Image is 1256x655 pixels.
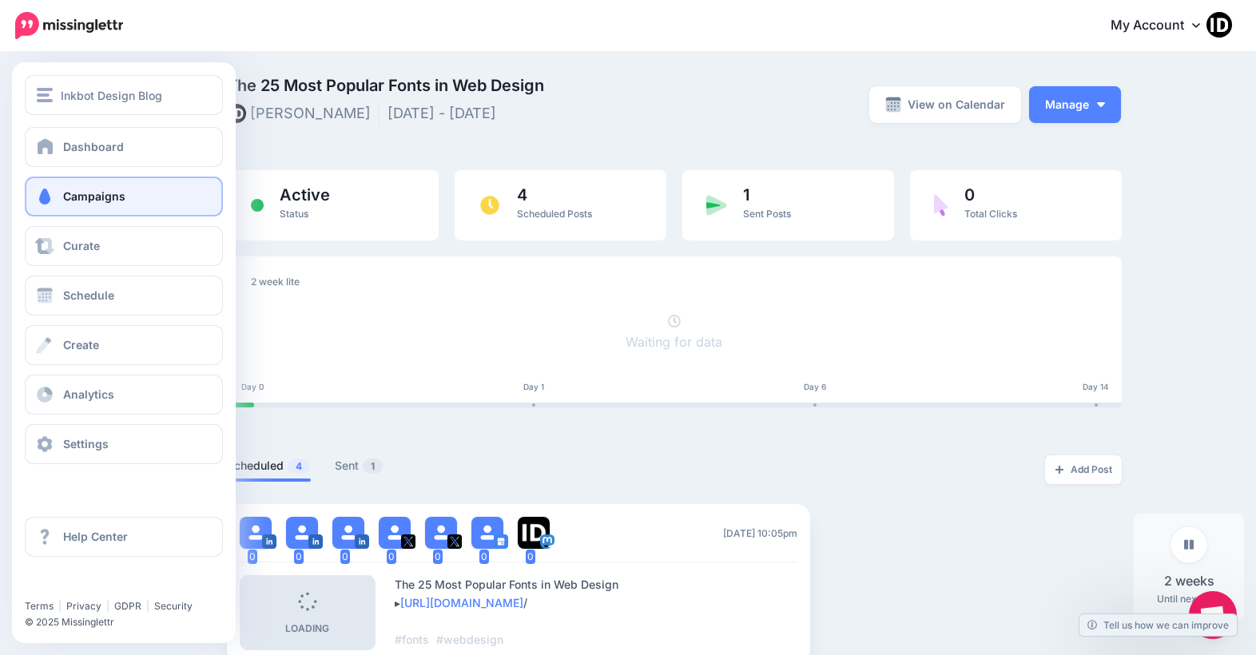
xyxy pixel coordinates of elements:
[114,600,141,612] a: GDPR
[1095,6,1232,46] a: My Account
[517,187,592,203] span: 4
[285,592,329,633] div: Loading
[1189,591,1237,639] div: Open chat
[25,375,223,415] a: Analytics
[286,517,318,549] img: user_default_image.png
[248,550,257,564] span: 0
[288,458,310,474] span: 4
[387,550,396,564] span: 0
[61,86,162,105] span: Inkbot Design Blog
[308,534,323,549] img: linkedin-square.png
[518,517,550,549] img: 1e48ff9f2243147a-86290.png
[510,382,558,391] div: Day 1
[355,534,369,549] img: linkedin-square.png
[63,387,114,401] span: Analytics
[964,208,1017,220] span: Total Clicks
[25,600,54,612] a: Terms
[63,437,109,451] span: Settings
[25,577,149,593] iframe: Twitter Follow Button
[363,458,383,474] span: 1
[63,530,128,543] span: Help Center
[63,140,124,153] span: Dashboard
[964,187,1017,203] span: 0
[447,534,462,549] img: twitter-square.png
[63,239,100,252] span: Curate
[471,517,503,549] img: user_default_image.png
[1045,455,1122,484] a: Add Post
[25,127,223,167] a: Dashboard
[25,177,223,216] a: Campaigns
[494,534,508,549] img: google_business-square.png
[1029,86,1121,123] button: Manage
[433,550,443,564] span: 0
[425,517,457,549] img: user_default_image.png
[229,382,276,391] div: Day 0
[706,195,727,216] img: paper-plane-green.png
[280,187,330,203] span: Active
[400,596,523,609] a: [URL][DOMAIN_NAME]
[1072,382,1120,391] div: Day 14
[25,75,223,115] button: Inkbot Design Blog
[240,517,272,549] img: user_default_image.png
[340,550,350,564] span: 0
[743,187,791,203] span: 1
[154,600,193,612] a: Security
[332,517,364,549] img: user_default_image.png
[743,208,791,220] span: Sent Posts
[58,600,62,612] span: |
[335,456,384,475] a: Sent1
[1097,102,1105,107] img: arrow-down-white.png
[25,226,223,266] a: Curate
[401,534,415,549] img: twitter-square.png
[517,208,592,220] span: Scheduled Posts
[1055,465,1064,474] img: plus-grey-dark.png
[479,194,501,216] img: clock.png
[262,534,276,549] img: linkedin-square.png
[146,600,149,612] span: |
[63,288,114,302] span: Schedule
[388,101,504,125] li: [DATE] - [DATE]
[227,77,816,93] span: The 25 Most Popular Fonts in Web Design
[106,600,109,612] span: |
[25,325,223,365] a: Create
[25,517,223,557] a: Help Center
[251,272,1098,292] div: 2 week lite
[280,208,308,220] span: Status
[869,86,1021,123] a: View on Calendar
[526,550,535,564] span: 0
[395,633,429,646] span: #fonts
[791,382,839,391] div: Day 6
[1079,614,1237,636] a: Tell us how we can improve
[723,526,797,541] span: [DATE] 10:05pm
[25,614,235,630] li: © 2025 Missinglettr
[66,600,101,612] a: Privacy
[1164,571,1214,591] span: 2 weeks
[25,276,223,316] a: Schedule
[63,338,99,351] span: Create
[15,12,123,39] img: Missinglettr
[540,534,554,549] img: mastodon-square.png
[395,575,797,650] div: The 25 Most Popular Fonts in Web Design ▸ /
[436,633,503,646] span: #webdesign
[294,550,304,564] span: 0
[885,97,901,113] img: calendar-grey-darker.png
[227,456,311,475] a: Scheduled4
[379,517,411,549] img: user_default_image.png
[37,88,53,102] img: menu.png
[1134,514,1244,620] div: Until next post
[934,194,948,216] img: pointer-purple.png
[626,313,722,350] a: Waiting for data
[479,550,489,564] span: 0
[227,101,380,125] li: [PERSON_NAME]
[25,424,223,464] a: Settings
[63,189,125,203] span: Campaigns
